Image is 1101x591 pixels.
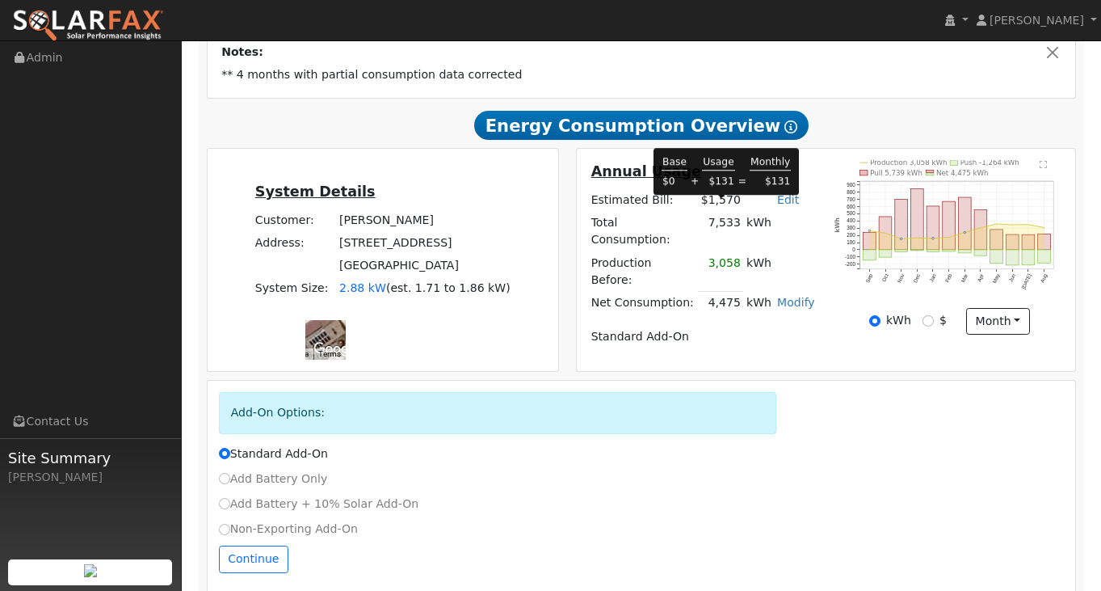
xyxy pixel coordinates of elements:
td: [GEOGRAPHIC_DATA] [336,255,513,277]
text: 200 [847,233,856,239]
rect: onclick="" [1022,235,1035,251]
img: retrieve [84,564,97,577]
input: $ [922,315,934,327]
td: System Size: [252,277,336,300]
td: $131 [702,174,734,190]
text: 900 [847,182,856,188]
span: ( [386,281,391,294]
td: Total Consumption: [588,212,698,251]
text: Net 4,475 kWh [936,169,989,177]
text: Nov [897,272,906,284]
text: -100 [846,254,856,260]
button: Continue [219,546,288,573]
u: Annual Usage [591,163,701,179]
rect: onclick="" [895,200,908,251]
circle: onclick="" [885,232,887,234]
td: Address: [252,232,336,255]
text: Mar [960,273,969,284]
rect: onclick="" [974,250,987,255]
text: 400 [847,218,856,224]
rect: onclick="" [864,250,876,260]
input: Add Battery + 10% Solar Add-On [219,498,230,509]
span: Energy Consumption Overview [474,111,809,140]
text: 500 [847,211,856,217]
input: Add Battery Only [219,473,230,484]
td: $0 [662,174,687,190]
circle: onclick="" [1044,227,1046,230]
strong: Notes: [221,45,263,58]
circle: onclick="" [1011,224,1014,226]
circle: onclick="" [1027,224,1030,226]
label: kWh [886,312,911,329]
td: Base [662,154,687,171]
circle: onclick="" [948,237,951,239]
input: kWh [869,315,880,327]
label: Standard Add-On [219,445,328,462]
circle: onclick="" [932,238,935,240]
td: $1,570 [698,189,743,212]
td: 4,475 [698,291,743,314]
text: Oct [881,273,890,283]
a: Terms (opens in new tab) [318,349,341,358]
rect: onclick="" [943,202,956,251]
text: Dec [912,273,921,284]
text: 0 [853,247,856,252]
text: 800 [847,189,856,195]
rect: onclick="" [1022,250,1035,265]
td: [PERSON_NAME] [336,209,513,231]
rect: onclick="" [959,250,972,253]
td: ** 4 months with partial consumption data corrected [219,64,1065,87]
circle: onclick="" [916,238,918,240]
text: Pull 5,739 kWh [870,169,922,177]
label: Non-Exporting Add-On [219,521,358,538]
text: Feb [944,273,953,284]
td: Production Before: [588,251,698,291]
rect: onclick="" [927,206,939,250]
td: kWh [743,291,774,314]
td: [STREET_ADDRESS] [336,232,513,255]
rect: onclick="" [1038,250,1051,263]
text: Push -1,264 kWh [960,159,1019,167]
rect: onclick="" [927,250,939,251]
rect: onclick="" [974,210,987,250]
text: Apr [977,273,985,283]
rect: onclick="" [879,217,892,250]
label: Add Battery + 10% Solar Add-On [219,496,419,513]
td: kWh [743,251,774,291]
td: 7,533 [698,212,743,251]
text: kWh [834,217,842,233]
a: Open this area in Google Maps (opens a new window) [309,339,363,360]
text: [DATE] [1020,273,1033,291]
i: Show Help [784,120,797,133]
rect: onclick="" [959,197,972,250]
circle: onclick="" [868,230,871,233]
label: Add Battery Only [219,471,328,488]
span: ) [506,281,511,294]
img: Google [309,339,363,360]
td: = [738,174,747,190]
td: System Size [336,277,513,300]
a: Modify [777,296,815,309]
text: Sep [864,273,874,285]
rect: onclick="" [911,189,924,250]
span: [PERSON_NAME] [990,14,1084,27]
td: Estimated Bill: [588,189,698,212]
td: Monthly [750,154,791,171]
rect: onclick="" [1006,235,1019,251]
input: Standard Add-On [219,448,230,459]
circle: onclick="" [964,232,966,234]
rect: onclick="" [864,233,876,250]
circle: onclick="" [980,227,982,230]
circle: onclick="" [996,223,998,226]
rect: onclick="" [879,250,892,257]
img: SolarFax [12,9,164,43]
td: $131 [750,174,791,190]
td: kWh [743,212,817,251]
rect: onclick="" [943,250,956,251]
span: est. 1.71 to 1.86 kW [390,281,506,294]
td: + [690,174,700,190]
text: 100 [847,240,856,246]
td: Customer: [252,209,336,231]
text: 600 [847,204,856,209]
rect: onclick="" [1006,250,1019,265]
